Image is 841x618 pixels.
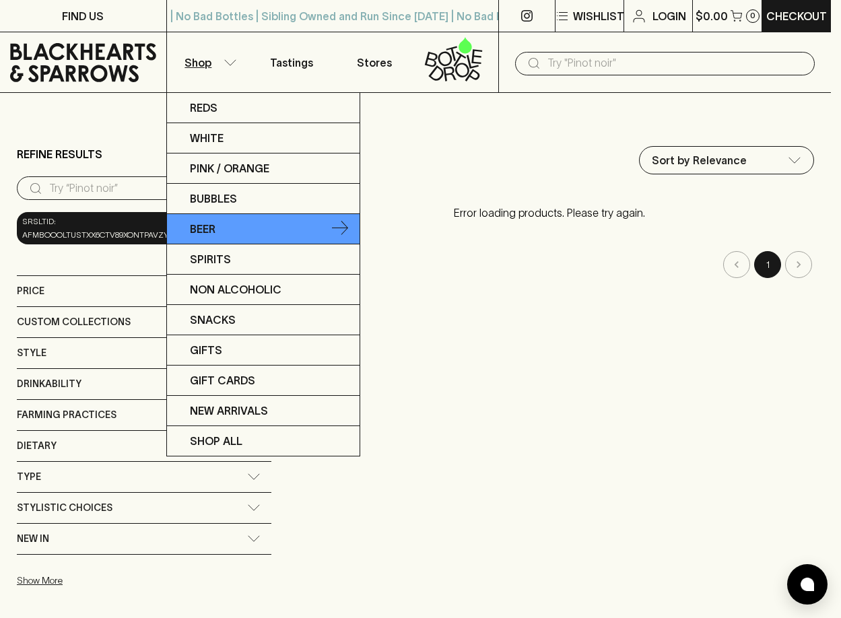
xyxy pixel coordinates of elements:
[190,372,255,388] p: Gift Cards
[167,214,360,244] a: Beer
[167,275,360,305] a: Non Alcoholic
[801,578,814,591] img: bubble-icon
[167,93,360,123] a: Reds
[167,426,360,456] a: SHOP ALL
[190,312,236,328] p: Snacks
[167,366,360,396] a: Gift Cards
[190,342,222,358] p: Gifts
[190,251,231,267] p: Spirits
[190,130,224,146] p: White
[167,184,360,214] a: Bubbles
[167,244,360,275] a: Spirits
[167,153,360,184] a: Pink / Orange
[190,403,268,419] p: New Arrivals
[190,191,237,207] p: Bubbles
[190,433,242,449] p: SHOP ALL
[167,335,360,366] a: Gifts
[167,305,360,335] a: Snacks
[190,281,281,298] p: Non Alcoholic
[167,396,360,426] a: New Arrivals
[190,221,215,237] p: Beer
[190,100,217,116] p: Reds
[190,160,269,176] p: Pink / Orange
[167,123,360,153] a: White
